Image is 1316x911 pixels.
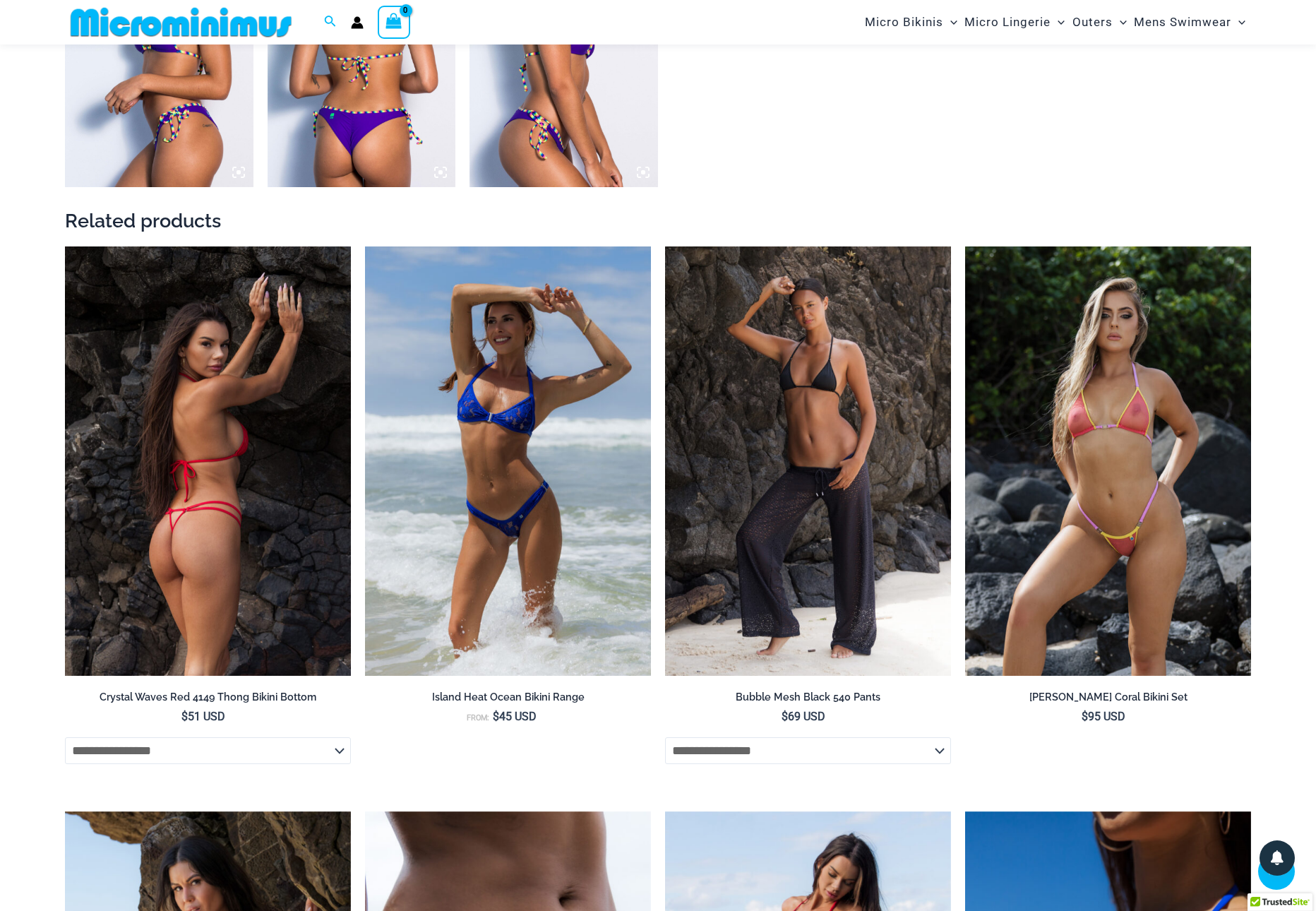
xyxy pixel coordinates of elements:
a: View Shopping Cart, empty [378,6,410,38]
span: From: [467,713,489,722]
img: MM SHOP LOGO FLAT [65,6,297,38]
a: OutersMenu ToggleMenu Toggle [1069,4,1130,40]
h2: Crystal Waves Red 4149 Thong Bikini Bottom [65,691,351,704]
a: Island Heat Ocean 359 Top 439 Bottom 01Island Heat Ocean 359 Top 439 Bottom 04Island Heat Ocean 3... [365,246,651,676]
a: [PERSON_NAME] Coral Bikini Set [965,691,1251,709]
span: Menu Toggle [1113,4,1127,40]
span: Outers [1072,4,1113,40]
a: Mens SwimwearMenu ToggleMenu Toggle [1130,4,1249,40]
span: $ [782,710,788,723]
nav: Site Navigation [859,2,1251,42]
a: Maya Sunkist Coral 309 Top 469 Bottom 02Maya Sunkist Coral 309 Top 469 Bottom 04Maya Sunkist Cora... [965,246,1251,676]
bdi: 45 USD [493,710,537,723]
a: Account icon link [351,16,364,29]
span: Mens Swimwear [1134,4,1231,40]
span: $ [181,710,188,723]
a: Bubble Mesh Black 540 Pants [665,691,951,709]
a: Search icon link [324,13,337,31]
img: Maya Sunkist Coral 309 Top 469 Bottom 02 [965,246,1251,676]
bdi: 69 USD [782,710,825,723]
span: Micro Bikinis [865,4,943,40]
h2: Related products [65,208,1251,233]
h2: Bubble Mesh Black 540 Pants [665,691,951,704]
img: Island Heat Ocean 359 Top 439 Bottom 01 [365,246,651,676]
span: Menu Toggle [943,4,957,40]
a: Micro LingerieMenu ToggleMenu Toggle [961,4,1068,40]
h2: Island Heat Ocean Bikini Range [365,691,651,704]
span: $ [1082,710,1088,723]
a: Island Heat Ocean Bikini Range [365,691,651,709]
span: Menu Toggle [1231,4,1245,40]
bdi: 51 USD [181,710,225,723]
span: Menu Toggle [1051,4,1065,40]
a: Crystal Waves 4149 Thong 01Crystal Waves 305 Tri Top 4149 Thong 01Crystal Waves 305 Tri Top 4149 ... [65,246,351,676]
span: Micro Lingerie [964,4,1051,40]
img: Bubble Mesh Black 540 Pants 01 [665,246,951,676]
img: Crystal Waves 305 Tri Top 4149 Thong 01 [65,246,351,676]
bdi: 95 USD [1082,710,1125,723]
span: $ [493,710,499,723]
h2: [PERSON_NAME] Coral Bikini Set [965,691,1251,704]
a: Crystal Waves Red 4149 Thong Bikini Bottom [65,691,351,709]
a: Micro BikinisMenu ToggleMenu Toggle [861,4,961,40]
a: Bubble Mesh Black 540 Pants 01Bubble Mesh Black 540 Pants 03Bubble Mesh Black 540 Pants 03 [665,246,951,676]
